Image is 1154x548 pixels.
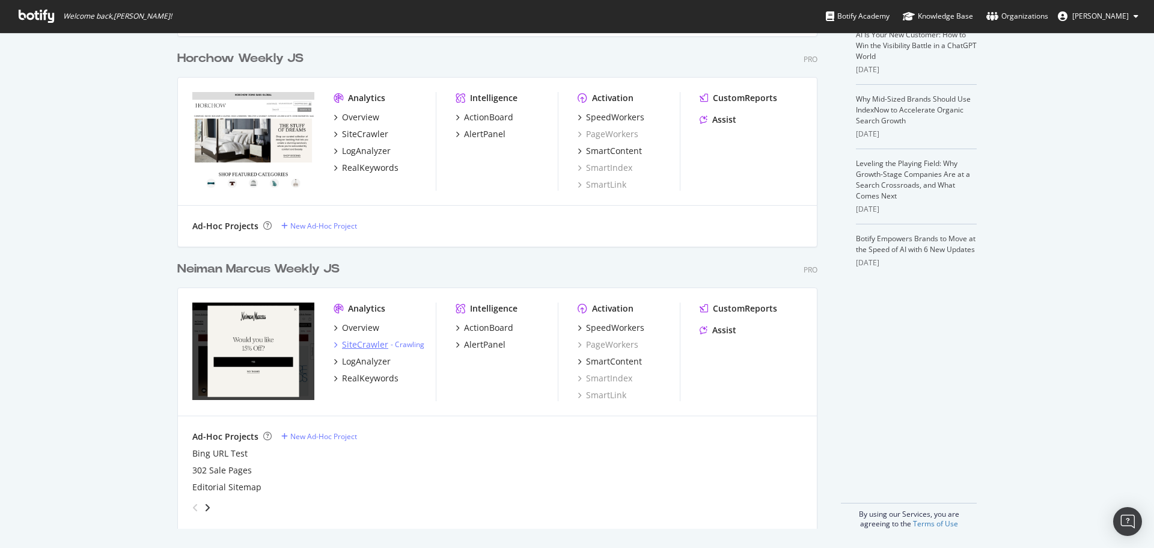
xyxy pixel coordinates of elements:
[281,431,357,442] a: New Ad-Hoc Project
[578,372,632,384] a: SmartIndex
[342,356,391,368] div: LogAnalyzer
[334,356,391,368] a: LogAnalyzer
[856,94,971,126] a: Why Mid-Sized Brands Should Use IndexNow to Accelerate Organic Search Growth
[986,10,1048,22] div: Organizations
[578,389,626,401] a: SmartLink
[586,356,642,368] div: SmartContent
[470,303,517,315] div: Intelligence
[456,322,513,334] a: ActionBoard
[342,111,379,123] div: Overview
[464,111,513,123] div: ActionBoard
[192,92,314,189] img: horchow.com
[700,114,736,126] a: Assist
[856,64,977,75] div: [DATE]
[334,339,424,351] a: SiteCrawler- Crawling
[578,111,644,123] a: SpeedWorkers
[712,324,736,336] div: Assist
[804,54,817,64] div: Pro
[177,260,344,278] a: Neiman Marcus Weekly JS
[192,481,261,493] a: Editorial Sitemap
[63,11,172,21] span: Welcome back, [PERSON_NAME] !
[856,158,970,201] a: Leveling the Playing Field: Why Growth-Stage Companies Are at a Search Crossroads, and What Comes...
[464,128,505,140] div: AlertPanel
[841,503,977,529] div: By using our Services, you are agreeing to the
[334,145,391,157] a: LogAnalyzer
[856,129,977,140] div: [DATE]
[578,145,642,157] a: SmartContent
[342,339,388,351] div: SiteCrawler
[804,265,817,275] div: Pro
[456,339,505,351] a: AlertPanel
[578,162,632,174] a: SmartIndex
[856,257,977,268] div: [DATE]
[700,324,736,336] a: Assist
[334,322,379,334] a: Overview
[192,464,252,476] a: 302 Sale Pages
[578,339,638,351] a: PageWorkers
[903,10,973,22] div: Knowledge Base
[192,220,258,232] div: Ad-Hoc Projects
[177,260,340,278] div: Neiman Marcus Weekly JS
[391,339,424,349] div: -
[578,356,642,368] a: SmartContent
[348,303,385,315] div: Analytics
[348,92,385,104] div: Analytics
[578,322,644,334] a: SpeedWorkers
[334,372,398,384] a: RealKeywords
[290,221,357,231] div: New Ad-Hoc Project
[586,111,644,123] div: SpeedWorkers
[464,339,505,351] div: AlertPanel
[192,448,248,460] a: Bing URL Test
[1072,11,1129,21] span: Carol Augustyni
[592,92,633,104] div: Activation
[192,303,314,400] img: neimanmarcus.com
[586,322,644,334] div: SpeedWorkers
[177,50,304,67] div: Horchow Weekly JS
[578,128,638,140] a: PageWorkers
[913,519,958,529] a: Terms of Use
[1048,7,1148,26] button: [PERSON_NAME]
[856,29,977,61] a: AI Is Your New Customer: How to Win the Visibility Battle in a ChatGPT World
[177,50,308,67] a: Horchow Weekly JS
[342,145,391,157] div: LogAnalyzer
[395,339,424,349] a: Crawling
[456,111,513,123] a: ActionBoard
[464,322,513,334] div: ActionBoard
[192,431,258,443] div: Ad-Hoc Projects
[334,111,379,123] a: Overview
[592,303,633,315] div: Activation
[334,162,398,174] a: RealKeywords
[342,372,398,384] div: RealKeywords
[342,128,388,140] div: SiteCrawler
[203,502,212,514] div: angle-right
[342,162,398,174] div: RealKeywords
[712,114,736,126] div: Assist
[470,92,517,104] div: Intelligence
[826,10,890,22] div: Botify Academy
[713,92,777,104] div: CustomReports
[856,233,975,254] a: Botify Empowers Brands to Move at the Speed of AI with 6 New Updates
[713,303,777,315] div: CustomReports
[290,431,357,442] div: New Ad-Hoc Project
[334,128,388,140] a: SiteCrawler
[342,322,379,334] div: Overview
[586,145,642,157] div: SmartContent
[456,128,505,140] a: AlertPanel
[281,221,357,231] a: New Ad-Hoc Project
[1113,507,1142,536] div: Open Intercom Messenger
[700,92,777,104] a: CustomReports
[578,179,626,191] a: SmartLink
[188,498,203,517] div: angle-left
[856,204,977,215] div: [DATE]
[700,303,777,315] a: CustomReports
